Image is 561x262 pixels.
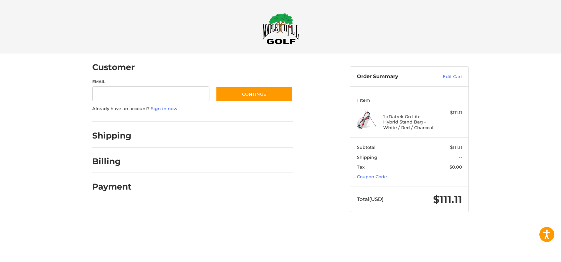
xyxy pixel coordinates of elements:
[92,105,293,112] p: Already have an account?
[357,145,376,150] span: Subtotal
[357,174,387,179] a: Coupon Code
[357,97,462,103] h3: 1 Item
[357,155,377,160] span: Shipping
[7,233,79,255] iframe: Gorgias live chat messenger
[92,182,132,192] h2: Payment
[428,73,462,80] a: Edit Cart
[450,145,462,150] span: $111.11
[357,196,384,202] span: Total (USD)
[216,86,293,102] button: Continue
[357,73,428,80] h3: Order Summary
[92,130,132,141] h2: Shipping
[92,79,209,85] label: Email
[459,155,462,160] span: --
[151,106,177,111] a: Sign in now
[357,164,365,170] span: Tax
[433,193,462,206] span: $111.11
[436,109,462,116] div: $111.11
[449,164,462,170] span: $0.00
[262,13,299,44] img: Maple Hill Golf
[92,62,135,72] h2: Customer
[383,114,434,130] h4: 1 x Datrek Go Lite Hybrid Stand Bag - White / Red / Charcoal
[92,156,131,167] h2: Billing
